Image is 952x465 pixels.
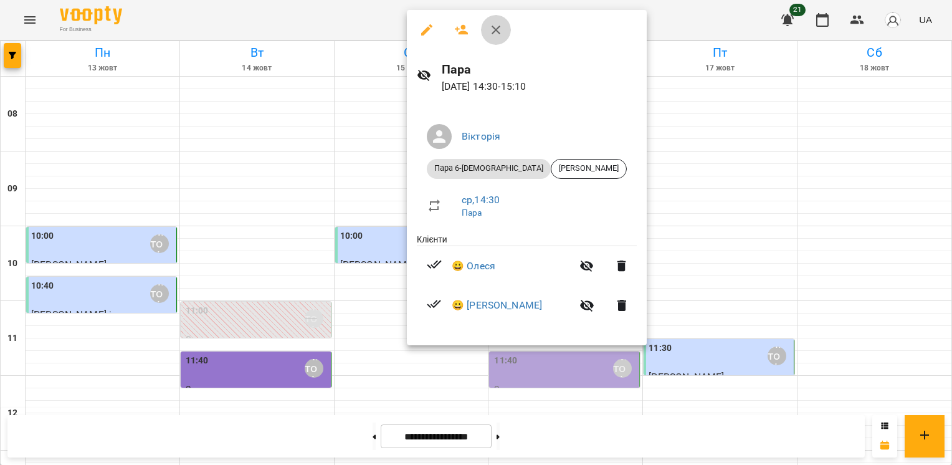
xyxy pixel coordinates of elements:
p: [DATE] 14:30 - 15:10 [442,79,637,94]
div: [PERSON_NAME] [551,159,627,179]
h6: Пара [442,60,637,79]
ul: Клієнти [417,233,637,330]
span: [PERSON_NAME] [551,163,626,174]
a: Вікторія [462,130,500,142]
a: 😀 Олеся [452,259,495,274]
a: 😀 [PERSON_NAME] [452,298,542,313]
span: Пара 6-[DEMOGRAPHIC_DATA] [427,163,551,174]
svg: Візит сплачено [427,257,442,272]
a: ср , 14:30 [462,194,500,206]
svg: Візит сплачено [427,297,442,312]
a: Пара [462,208,482,218]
